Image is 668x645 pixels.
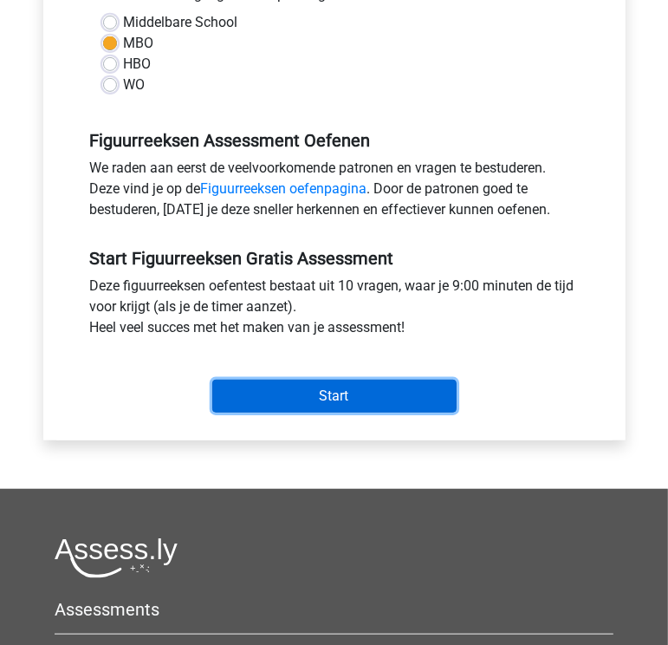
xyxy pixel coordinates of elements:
input: Start [212,380,457,413]
div: We raden aan eerst de veelvoorkomende patronen en vragen te bestuderen. Deze vind je op de . Door... [77,158,592,227]
img: Assessly logo [55,537,178,578]
label: HBO [124,54,152,75]
label: MBO [124,33,154,54]
h5: Figuurreeksen Assessment Oefenen [90,130,579,151]
a: Figuurreeksen oefenpagina [201,180,367,197]
h5: Start Figuurreeksen Gratis Assessment [90,248,579,269]
h5: Assessments [55,599,613,620]
label: Middelbare School [124,12,238,33]
div: Deze figuurreeksen oefentest bestaat uit 10 vragen, waar je 9:00 minuten de tijd voor krijgt (als... [77,276,592,345]
label: WO [124,75,146,95]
